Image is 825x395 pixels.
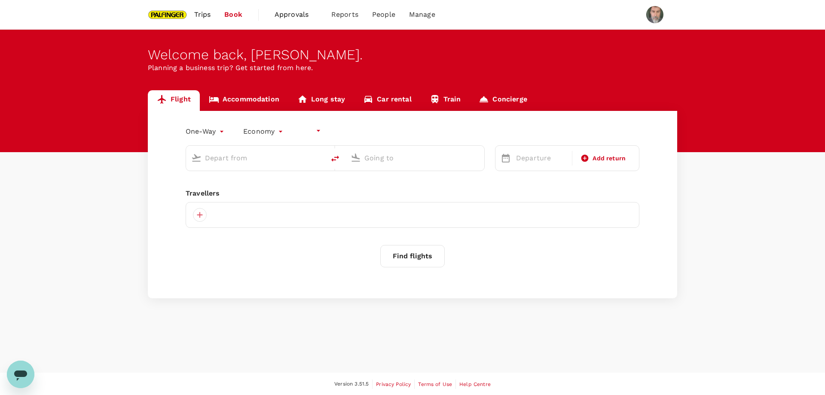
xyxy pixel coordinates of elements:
a: Flight [148,90,200,111]
a: Car rental [354,90,421,111]
span: People [372,9,395,20]
iframe: Schaltfläche zum Öffnen des Messaging-Fensters [7,361,34,388]
div: One-Way [186,125,226,138]
button: delete [325,148,345,169]
img: Herbert Kröll [646,6,663,23]
span: Trips [194,9,211,20]
span: Version 3.51.5 [334,380,369,389]
p: Planning a business trip? Get started from here. [148,63,677,73]
span: Help Centre [459,381,491,387]
a: Help Centre [459,380,491,389]
a: Long stay [288,90,354,111]
span: Manage [409,9,435,20]
a: Privacy Policy [376,380,411,389]
a: Accommodation [200,90,288,111]
p: Departure [516,153,567,163]
span: Approvals [275,9,318,20]
img: Palfinger Asia Pacific Pte Ltd [148,5,187,24]
button: Open [478,157,480,159]
span: Book [224,9,242,20]
span: Privacy Policy [376,381,411,387]
input: Depart from [205,151,307,165]
span: Add return [593,154,626,163]
div: Travellers [186,188,639,199]
button: Open [319,157,321,159]
div: Welcome back , [PERSON_NAME] . [148,47,677,63]
a: Train [421,90,470,111]
button: Find flights [380,245,445,267]
input: Going to [364,151,466,165]
a: Concierge [470,90,536,111]
span: Terms of Use [418,381,452,387]
span: Reports [331,9,358,20]
div: Economy [243,125,285,138]
a: Terms of Use [418,380,452,389]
